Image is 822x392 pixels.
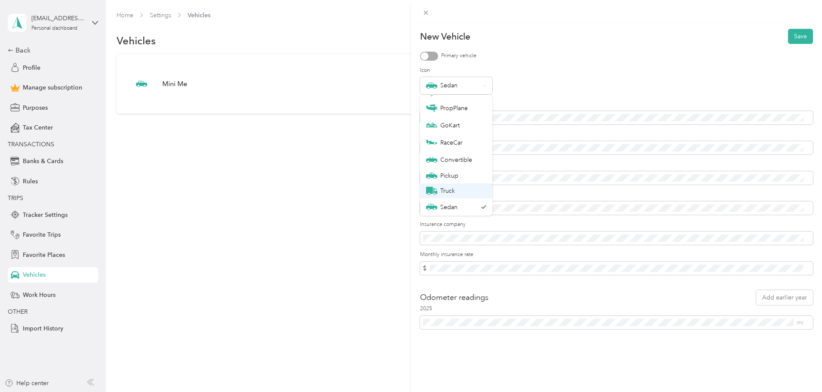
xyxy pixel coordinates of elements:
[426,154,437,165] img: Convertible
[797,319,803,326] span: mi
[426,102,437,114] img: PropPlane
[420,67,813,74] label: Icon
[426,186,486,195] div: Truck
[426,201,477,213] div: Sedan
[426,171,486,180] div: Pickup
[426,102,486,114] div: PropPlane
[774,344,822,392] iframe: Everlance-gr Chat Button Frame
[756,290,813,305] button: Add earlier year
[426,137,486,148] div: RaceCar
[423,265,426,272] span: $
[426,120,437,131] img: GoKart
[426,201,437,213] img: Sedan
[420,130,813,138] label: Model
[426,154,486,165] div: Convertible
[426,137,437,148] img: RaceCar
[420,191,813,198] label: Nickname
[420,305,813,313] label: 2025
[426,120,486,131] div: GoKart
[788,29,813,44] button: Save
[426,187,437,195] img: Truck
[420,161,813,168] label: Year
[420,251,813,259] label: Monthly insurance rate
[420,292,488,303] h2: Odometer readings
[420,31,470,43] p: New Vehicle
[441,52,476,60] label: Primary vehicle
[426,80,480,91] div: Sedan
[426,173,437,179] img: Pickup
[426,80,437,91] img: Sedan
[420,221,813,228] label: Insurance company
[420,100,813,108] label: Make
